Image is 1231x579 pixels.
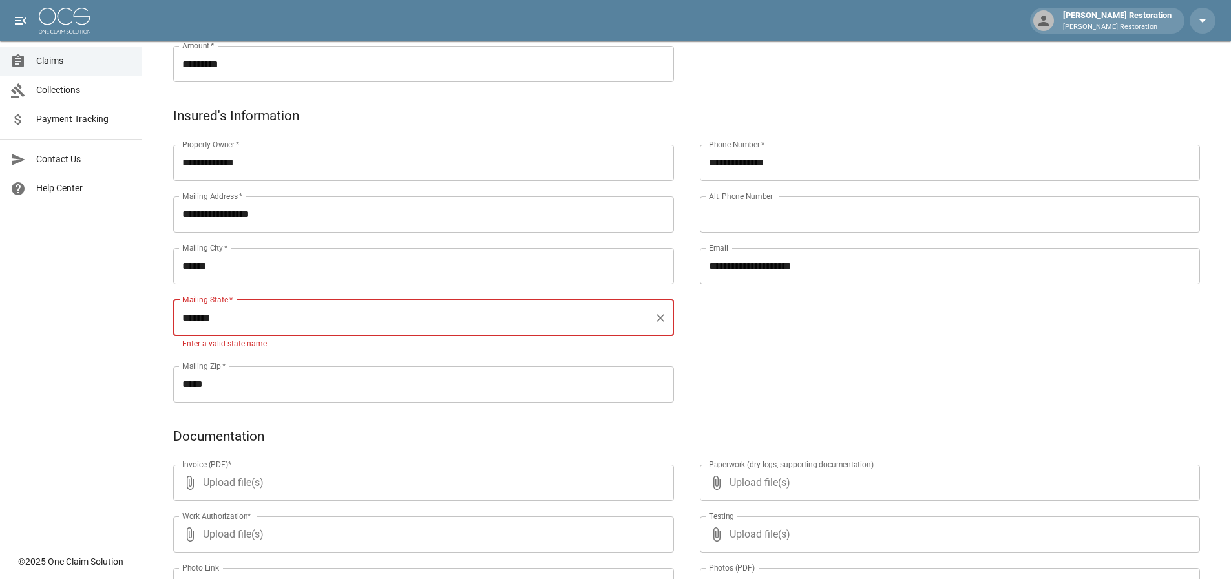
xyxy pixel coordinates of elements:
[39,8,90,34] img: ocs-logo-white-transparent.png
[1058,9,1177,32] div: [PERSON_NAME] Restoration
[182,511,251,521] label: Work Authorization*
[36,182,131,195] span: Help Center
[182,191,242,202] label: Mailing Address
[182,40,215,51] label: Amount
[203,516,639,553] span: Upload file(s)
[730,465,1166,501] span: Upload file(s)
[1063,22,1172,33] p: [PERSON_NAME] Restoration
[18,555,123,568] div: © 2025 One Claim Solution
[182,459,232,470] label: Invoice (PDF)*
[709,139,764,150] label: Phone Number
[182,562,219,573] label: Photo Link
[182,338,665,351] p: Enter a valid state name.
[182,361,226,372] label: Mailing Zip
[709,242,728,253] label: Email
[182,139,240,150] label: Property Owner
[8,8,34,34] button: open drawer
[709,511,734,521] label: Testing
[36,112,131,126] span: Payment Tracking
[182,294,233,305] label: Mailing State
[36,54,131,68] span: Claims
[651,309,669,327] button: Clear
[709,191,773,202] label: Alt. Phone Number
[36,83,131,97] span: Collections
[203,465,639,501] span: Upload file(s)
[709,459,874,470] label: Paperwork (dry logs, supporting documentation)
[730,516,1166,553] span: Upload file(s)
[36,153,131,166] span: Contact Us
[709,562,755,573] label: Photos (PDF)
[182,242,228,253] label: Mailing City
